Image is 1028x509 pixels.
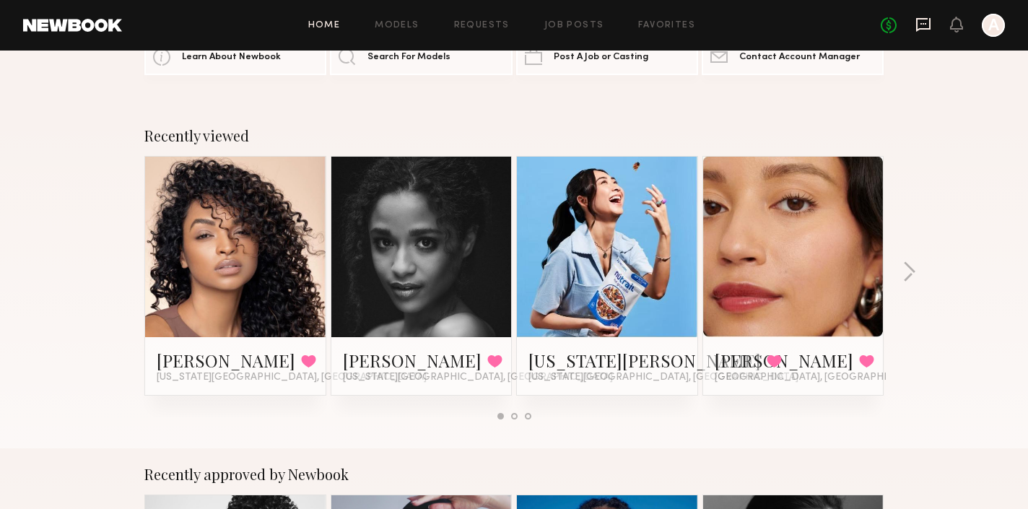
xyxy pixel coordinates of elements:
[702,39,884,75] a: Contact Account Manager
[182,53,281,62] span: Learn About Newbook
[528,349,761,372] a: [US_STATE][PERSON_NAME]
[367,53,450,62] span: Search For Models
[544,21,604,30] a: Job Posts
[528,372,798,383] span: [US_STATE][GEOGRAPHIC_DATA], [GEOGRAPHIC_DATA]
[330,39,512,75] a: Search For Models
[454,21,510,30] a: Requests
[157,372,427,383] span: [US_STATE][GEOGRAPHIC_DATA], [GEOGRAPHIC_DATA]
[343,372,613,383] span: [US_STATE][GEOGRAPHIC_DATA], [GEOGRAPHIC_DATA]
[157,349,295,372] a: [PERSON_NAME]
[308,21,341,30] a: Home
[144,466,884,483] div: Recently approved by Newbook
[715,372,930,383] span: [GEOGRAPHIC_DATA], [GEOGRAPHIC_DATA]
[516,39,698,75] a: Post A Job or Casting
[982,14,1005,37] a: A
[375,21,419,30] a: Models
[715,349,853,372] a: [PERSON_NAME]
[739,53,860,62] span: Contact Account Manager
[343,349,482,372] a: [PERSON_NAME]
[638,21,695,30] a: Favorites
[144,39,326,75] a: Learn About Newbook
[144,127,884,144] div: Recently viewed
[554,53,648,62] span: Post A Job or Casting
